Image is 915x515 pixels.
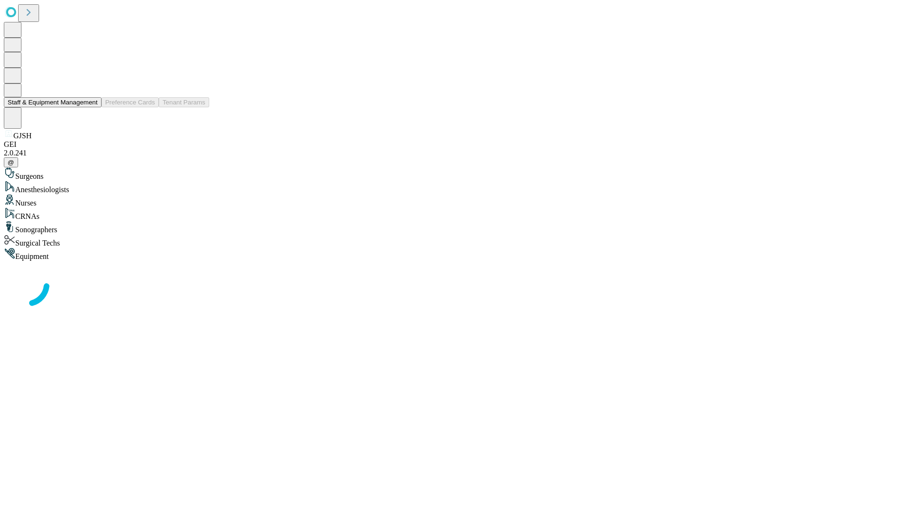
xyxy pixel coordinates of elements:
[4,157,18,167] button: @
[13,132,31,140] span: GJSH
[8,159,14,166] span: @
[4,97,102,107] button: Staff & Equipment Management
[159,97,209,107] button: Tenant Params
[4,140,911,149] div: GEI
[4,247,911,261] div: Equipment
[4,207,911,221] div: CRNAs
[4,149,911,157] div: 2.0.241
[4,221,911,234] div: Sonographers
[4,194,911,207] div: Nurses
[4,181,911,194] div: Anesthesiologists
[4,234,911,247] div: Surgical Techs
[102,97,159,107] button: Preference Cards
[4,167,911,181] div: Surgeons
